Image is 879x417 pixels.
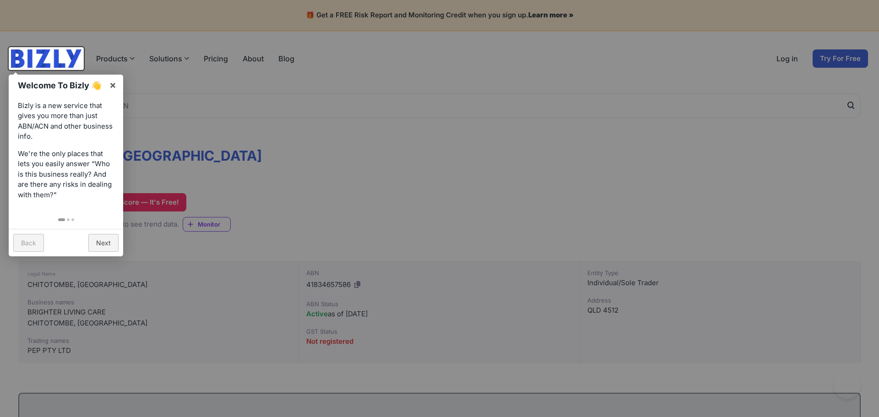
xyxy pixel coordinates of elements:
[18,79,104,92] h1: Welcome To Bizly 👋
[18,149,114,200] p: We're the only places that lets you easily answer “Who is this business really? And are there any...
[88,234,119,252] a: Next
[13,234,44,252] a: Back
[18,101,114,142] p: Bizly is a new service that gives you more than just ABN/ACN and other business info.
[103,75,123,95] a: ×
